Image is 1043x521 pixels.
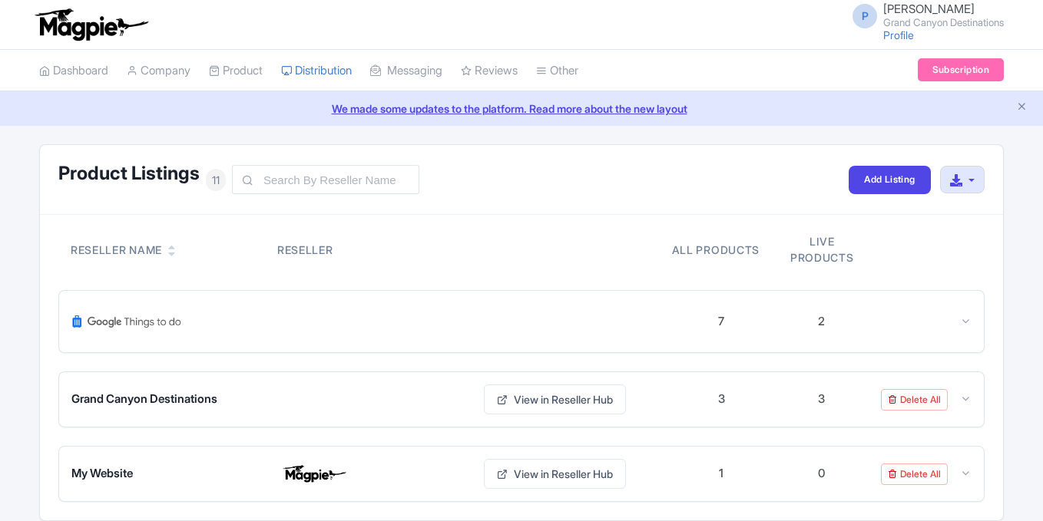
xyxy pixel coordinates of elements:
[370,50,442,92] a: Messaging
[818,391,825,408] div: 3
[209,50,263,92] a: Product
[71,303,182,340] img: Google Things To Do
[461,50,518,92] a: Reviews
[778,233,866,265] div: Live products
[853,4,877,28] span: P
[818,313,825,331] div: 2
[71,465,133,483] span: My Website
[881,463,948,485] a: Delete All
[39,50,108,92] a: Dashboard
[206,169,226,191] span: 11
[277,462,351,486] img: My Website
[918,58,1004,81] a: Subscription
[9,101,1034,117] a: We made some updates to the platform. Read more about the new layout
[672,242,760,258] div: All products
[881,389,948,411] a: Delete All
[718,391,725,408] div: 3
[58,163,200,183] h1: Product Listings
[232,165,419,194] input: Search By Reseller Name
[484,459,626,489] a: View in Reseller Hub
[719,465,723,483] div: 1
[1016,99,1028,117] button: Close announcement
[127,50,190,92] a: Company
[718,313,724,331] div: 7
[536,50,578,92] a: Other
[883,28,914,41] a: Profile
[883,18,1004,28] small: Grand Canyon Destinations
[71,391,217,408] span: Grand Canyon Destinations
[843,3,1004,28] a: P [PERSON_NAME] Grand Canyon Destinations
[484,384,626,414] a: View in Reseller Hub
[849,166,930,194] a: Add Listing
[31,8,151,41] img: logo-ab69f6fb50320c5b225c76a69d11143b.png
[277,242,465,258] div: Reseller
[281,50,352,92] a: Distribution
[883,2,975,16] span: [PERSON_NAME]
[71,242,162,258] div: Reseller Name
[818,465,825,483] div: 0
